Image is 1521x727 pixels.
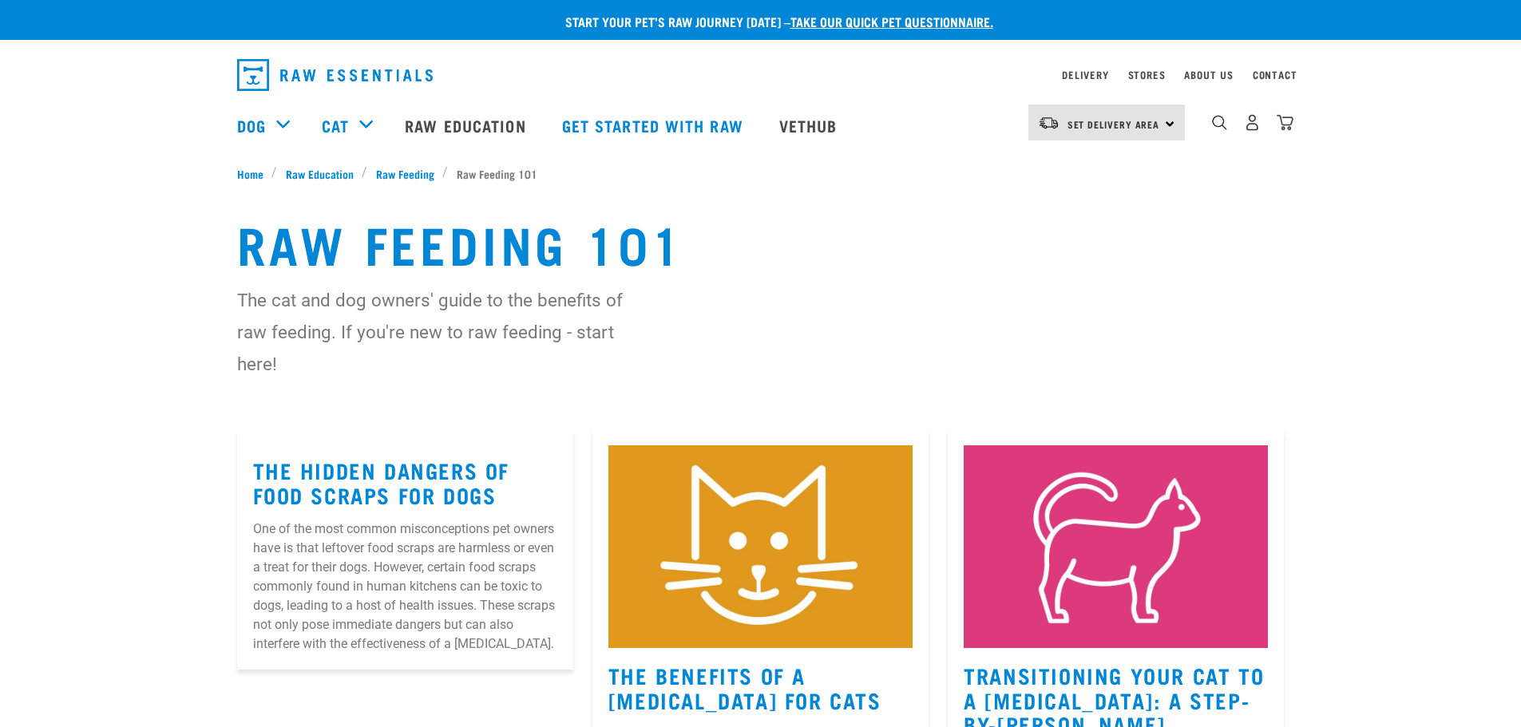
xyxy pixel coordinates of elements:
[1062,72,1108,77] a: Delivery
[224,53,1297,97] nav: dropdown navigation
[1184,72,1233,77] a: About Us
[322,113,349,137] a: Cat
[1244,114,1261,131] img: user.png
[763,93,858,157] a: Vethub
[237,165,263,182] span: Home
[237,214,1285,271] h1: Raw Feeding 101
[1128,72,1166,77] a: Stores
[1253,72,1297,77] a: Contact
[253,520,557,654] p: One of the most common misconceptions pet owners have is that leftover food scraps are harmless o...
[286,165,354,182] span: Raw Education
[237,165,1285,182] nav: breadcrumbs
[277,165,362,182] a: Raw Education
[1212,115,1227,130] img: home-icon-1@2x.png
[1277,114,1293,131] img: home-icon@2x.png
[1038,116,1060,130] img: van-moving.png
[964,445,1268,648] img: Instagram_Core-Brand_Wildly-Good-Nutrition-13.jpg
[608,669,881,705] a: The Benefits Of A [MEDICAL_DATA] For Cats
[237,284,656,380] p: The cat and dog owners' guide to the benefits of raw feeding. If you're new to raw feeding - star...
[790,18,993,25] a: take our quick pet questionnaire.
[546,93,763,157] a: Get started with Raw
[376,165,434,182] span: Raw Feeding
[237,113,266,137] a: Dog
[237,59,433,91] img: Raw Essentials Logo
[237,165,272,182] a: Home
[389,93,545,157] a: Raw Education
[1067,121,1160,127] span: Set Delivery Area
[608,445,913,648] img: Instagram_Core-Brand_Wildly-Good-Nutrition-2.jpg
[367,165,442,182] a: Raw Feeding
[253,464,510,500] a: The Hidden Dangers of Food Scraps for Dogs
